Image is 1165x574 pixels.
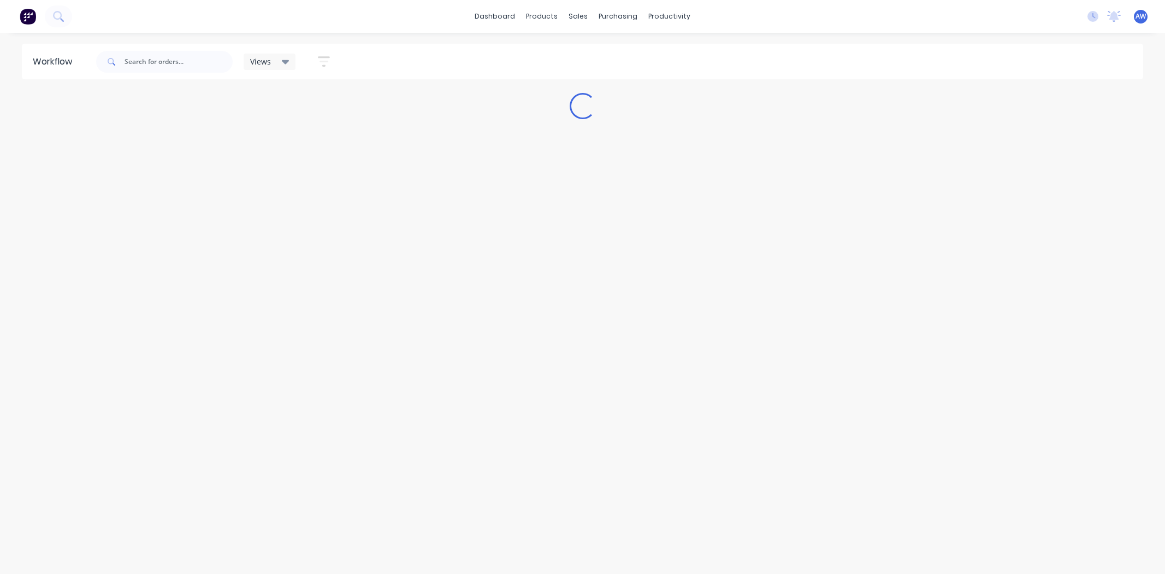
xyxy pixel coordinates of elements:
span: AW [1136,11,1146,21]
img: Factory [20,8,36,25]
div: sales [563,8,593,25]
div: purchasing [593,8,643,25]
div: products [521,8,563,25]
div: Workflow [33,55,78,68]
input: Search for orders... [125,51,233,73]
a: dashboard [469,8,521,25]
div: productivity [643,8,696,25]
span: Views [250,56,271,67]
